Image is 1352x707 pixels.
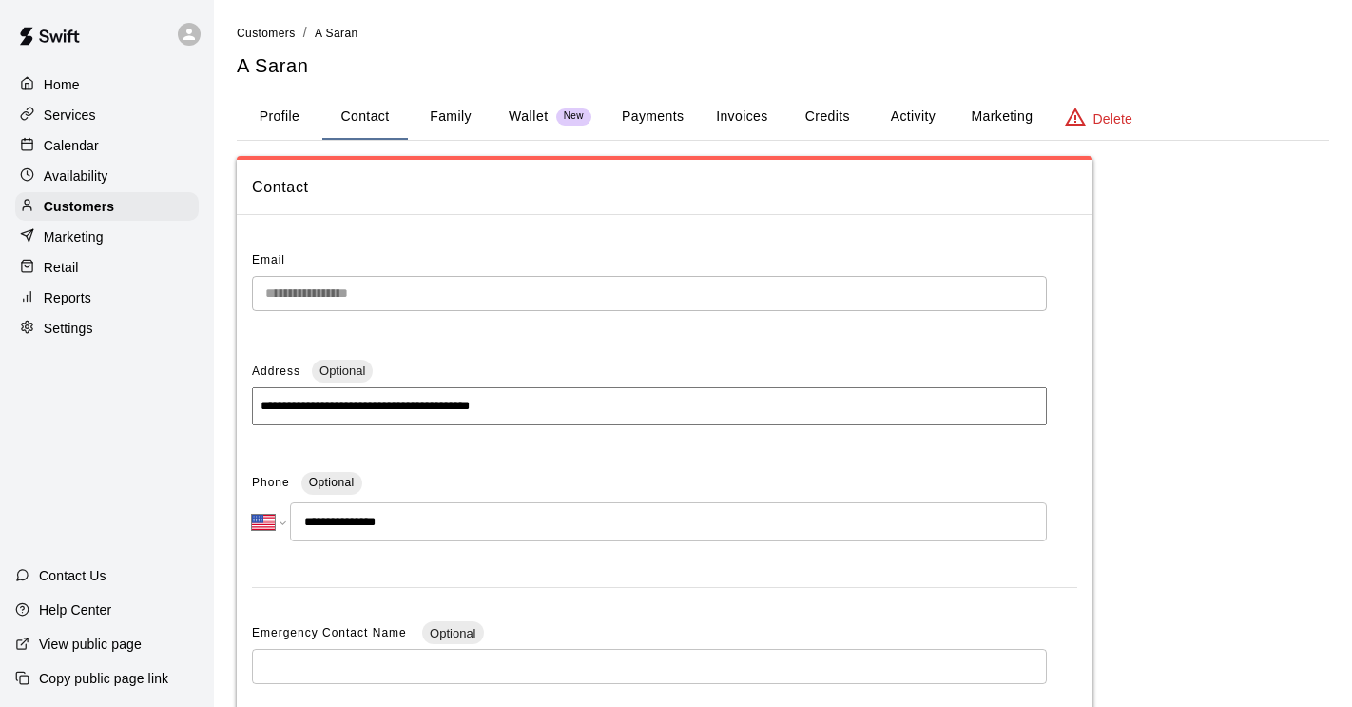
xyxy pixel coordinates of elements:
p: Customers [44,197,114,216]
span: New [556,110,591,123]
span: Optional [312,363,373,378]
button: Invoices [699,94,784,140]
a: Services [15,101,199,129]
span: Contact [252,175,1077,200]
p: Wallet [509,107,549,127]
span: A Saran [315,27,358,40]
p: Home [44,75,80,94]
a: Retail [15,253,199,282]
p: Services [44,106,96,125]
a: Customers [15,192,199,221]
span: Optional [309,476,355,489]
p: Availability [44,167,108,186]
p: Settings [44,319,93,338]
li: / [303,23,307,43]
a: Calendar [15,131,199,160]
button: Payments [607,94,699,140]
button: Activity [870,94,956,140]
button: Credits [784,94,870,140]
button: Family [408,94,493,140]
span: Optional [422,626,483,640]
button: Profile [237,94,322,140]
p: Retail [44,258,79,277]
p: Contact Us [39,566,106,585]
button: Marketing [956,94,1048,140]
div: The email of an existing customer can only be changed by the customer themselves at https://book.... [252,276,1047,311]
p: Marketing [44,227,104,246]
div: basic tabs example [237,94,1329,140]
span: Customers [237,27,296,40]
a: Settings [15,314,199,343]
p: Calendar [44,136,99,155]
nav: breadcrumb [237,23,1329,44]
p: Reports [44,288,91,307]
p: Help Center [39,600,111,619]
span: Address [252,364,300,378]
a: Marketing [15,223,199,251]
p: View public page [39,635,142,654]
h5: A Saran [237,53,1329,79]
p: Copy public page link [39,669,168,688]
a: Reports [15,284,199,312]
a: Availability [15,162,199,190]
a: Customers [237,25,296,40]
span: Email [252,253,285,266]
button: Contact [322,94,408,140]
p: Delete [1093,109,1132,128]
span: Phone [252,468,290,499]
span: Emergency Contact Name [252,626,411,639]
a: Home [15,70,199,99]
